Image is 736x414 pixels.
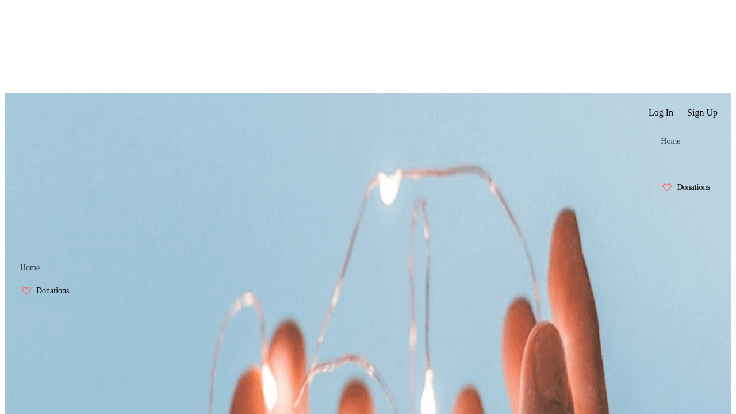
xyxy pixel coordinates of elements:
span: Home [20,263,40,273]
span: Home [661,137,680,146]
button: Sign Up [680,101,724,124]
span: Sign Up [687,108,718,118]
span: Donations [677,183,710,192]
span: Log In [649,108,673,118]
a: Home [652,130,689,153]
a: Donations [11,279,84,302]
span: Donations [36,286,70,296]
button: Log In [642,101,680,124]
a: Home [11,256,48,279]
a: Donations [652,176,724,199]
